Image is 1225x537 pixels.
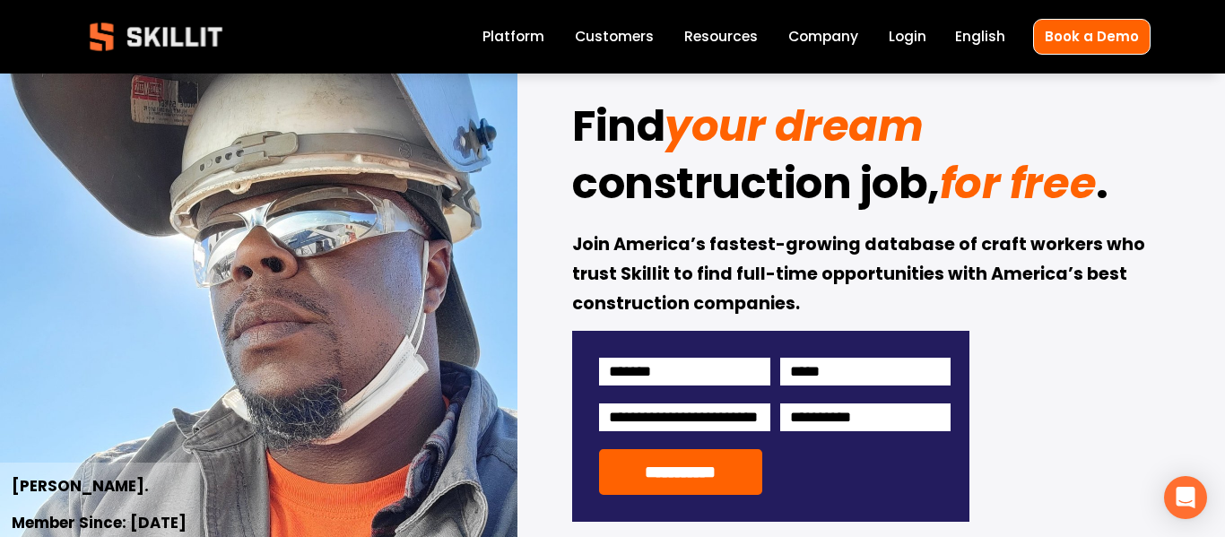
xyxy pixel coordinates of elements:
span: English [955,26,1005,47]
a: Login [889,25,926,49]
strong: construction job, [572,151,940,224]
a: folder dropdown [684,25,758,49]
span: Resources [684,26,758,47]
a: Company [788,25,858,49]
div: language picker [955,25,1005,49]
strong: [PERSON_NAME]. [12,474,149,500]
strong: Find [572,93,665,167]
a: Customers [575,25,654,49]
img: Skillit [74,10,238,64]
a: Book a Demo [1033,19,1151,54]
em: your dream [665,96,923,156]
div: Open Intercom Messenger [1164,476,1207,519]
strong: Member Since: [DATE] [12,511,187,537]
a: Platform [482,25,544,49]
strong: . [1096,151,1108,224]
em: for free [940,153,1096,213]
strong: Join America’s fastest-growing database of craft workers who trust Skillit to find full-time oppo... [572,231,1149,319]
